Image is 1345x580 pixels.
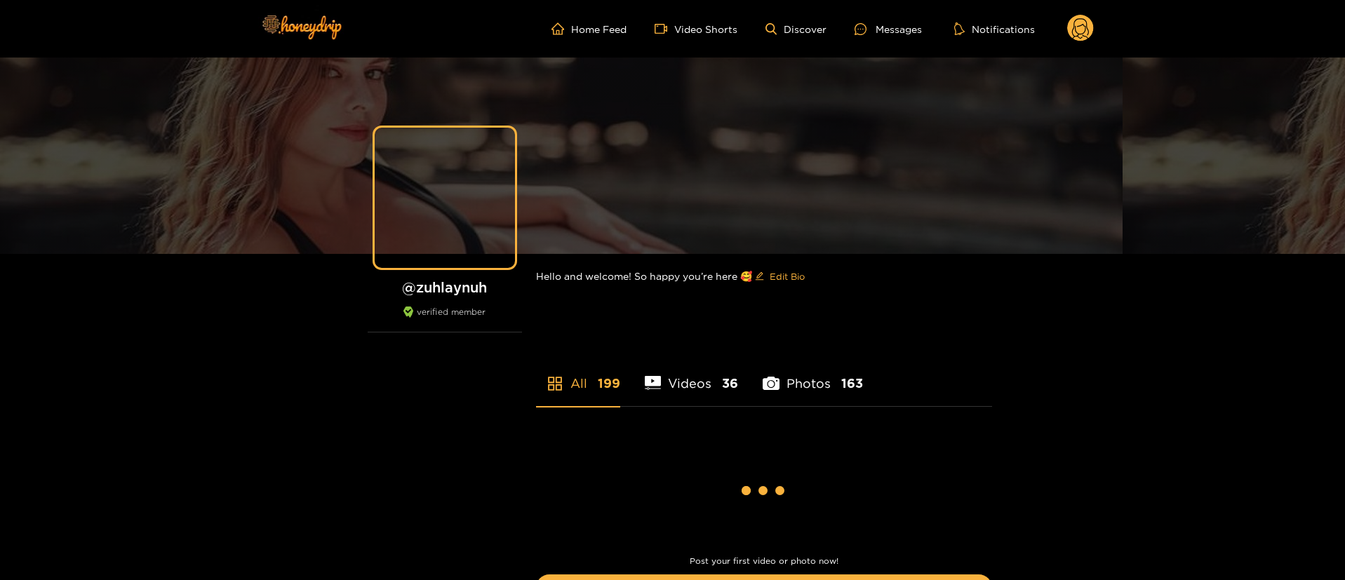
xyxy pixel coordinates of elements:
[536,254,992,299] div: Hello and welcome! So happy you’re here 🥰
[655,22,674,35] span: video-camera
[368,278,522,296] h1: @ zuhlaynuh
[950,22,1039,36] button: Notifications
[770,269,805,283] span: Edit Bio
[763,343,863,406] li: Photos
[598,375,620,392] span: 199
[765,23,827,35] a: Discover
[722,375,738,392] span: 36
[752,265,808,288] button: editEdit Bio
[551,22,627,35] a: Home Feed
[855,21,922,37] div: Messages
[547,375,563,392] span: appstore
[551,22,571,35] span: home
[655,22,737,35] a: Video Shorts
[645,343,739,406] li: Videos
[536,343,620,406] li: All
[368,306,522,332] div: verified member
[536,556,992,566] p: Post your first video or photo now!
[755,271,764,282] span: edit
[841,375,863,392] span: 163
